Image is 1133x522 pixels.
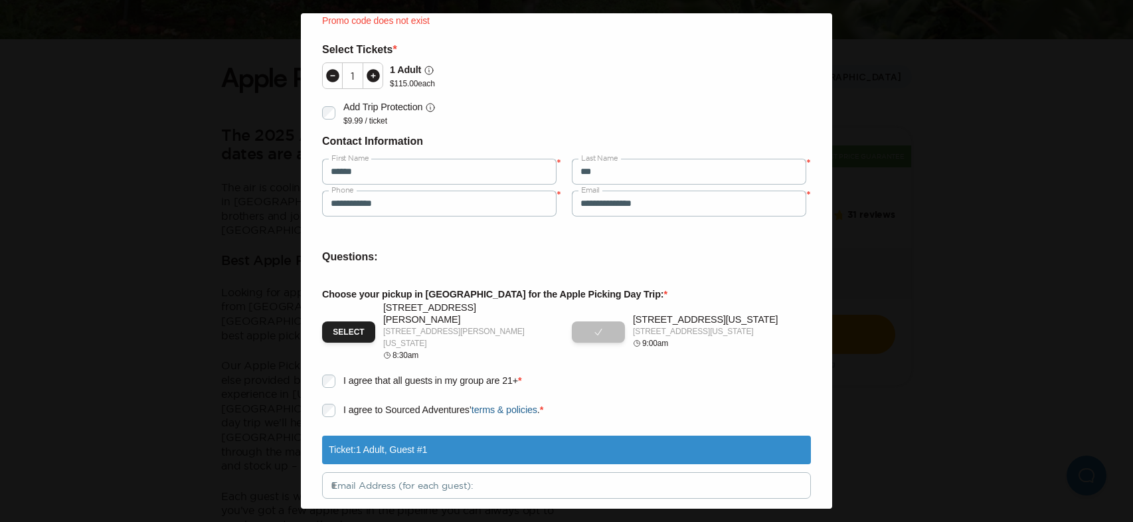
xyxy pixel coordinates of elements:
[633,314,778,325] p: [STREET_ADDRESS][US_STATE]
[390,78,435,89] p: $ 115.00 each
[322,287,811,302] p: Choose your pickup in [GEOGRAPHIC_DATA] for the Apple Picking Day Trip:
[343,70,363,81] div: 1
[633,325,778,337] p: [STREET_ADDRESS][US_STATE]
[383,302,553,325] p: [STREET_ADDRESS][PERSON_NAME]
[392,349,418,361] p: 8:30am
[343,100,422,115] p: Add Trip Protection
[642,337,668,349] p: 9:00am
[322,41,811,58] h6: Select Tickets
[322,248,811,266] h6: Questions:
[390,62,421,78] p: 1 Adult
[343,116,436,126] p: $9.99 / ticket
[343,375,518,386] span: I agree that all guests in my group are 21+
[329,442,427,458] p: Ticket: 1 Adult , Guest # 1
[322,14,811,28] p: Promo code does not exist
[322,133,811,150] h6: Contact Information
[472,404,537,415] a: terms & policies
[322,321,375,343] button: Select
[343,404,540,415] span: I agree to Sourced Adventures’ .
[383,325,553,349] p: [STREET_ADDRESS][PERSON_NAME][US_STATE]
